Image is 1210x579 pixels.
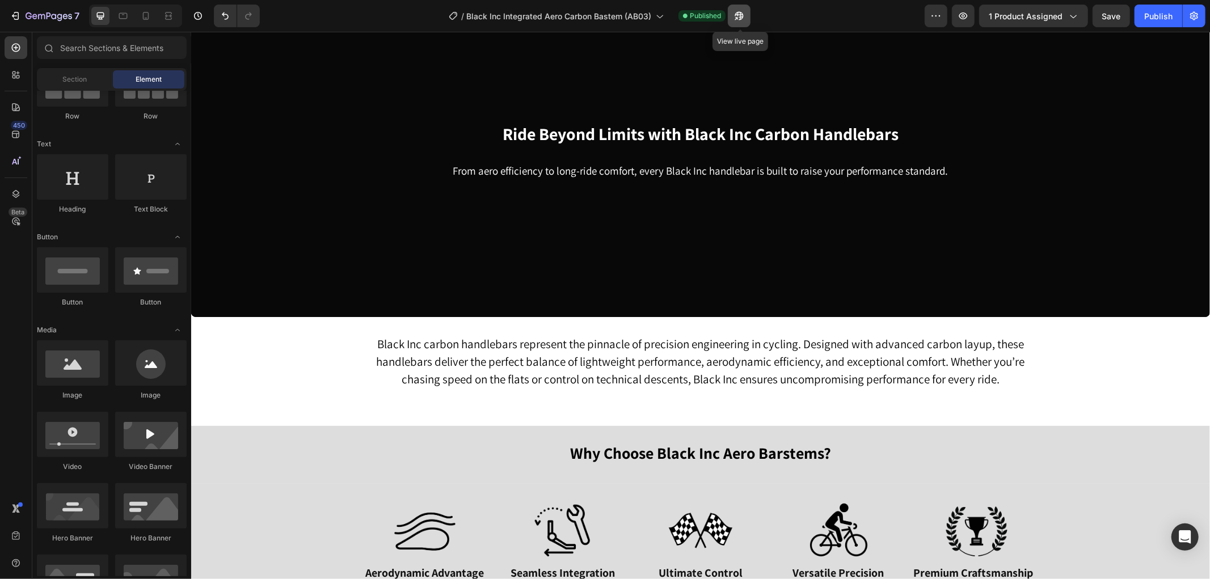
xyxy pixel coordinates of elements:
[1144,10,1173,22] div: Publish
[9,208,27,217] div: Beta
[307,532,436,550] h2: Seamless Integration
[1102,11,1121,21] span: Save
[169,470,298,527] img: gempages_505536864325731434-fba8b065-284a-4f6e-aa77-69d0e87cf90b.png
[115,204,187,214] div: Text Block
[168,228,187,246] span: Toggle open
[445,470,574,527] img: gempages_505536864325731434-f76bf394-a0f1-4812-8d19-fe2c99521042.png
[307,470,436,527] img: gempages_505536864325731434-9afeb95f-b171-4e64-839f-5df8a51b794b.png
[136,74,162,84] span: Element
[1135,5,1182,27] button: Publish
[379,411,640,432] strong: Why Choose Black Inc Aero Barstems?
[989,10,1063,22] span: 1 product assigned
[37,325,57,335] span: Media
[37,111,108,121] div: Row
[466,10,651,22] span: Black Inc Integrated Aero Carbon Bastem (AB03)
[445,532,574,550] h2: Ultimate Control
[721,470,850,527] img: gempages_505536864325731434-3cb49e7a-de2e-467f-9b11-3c7b83a74e2e.png
[191,32,1210,579] iframe: To enrich screen reader interactions, please activate Accessibility in Grammarly extension settings
[168,135,187,153] span: Toggle open
[115,111,187,121] div: Row
[583,532,712,550] h2: Versatile Precision
[37,462,108,472] div: Video
[74,9,79,23] p: 7
[37,36,187,59] input: Search Sections & Elements
[1093,5,1130,27] button: Save
[583,470,712,527] img: gempages_505536864325731434-70270bae-a1c0-4dce-8608-86bdd540dfee.png
[115,297,187,307] div: Button
[5,5,85,27] button: 7
[168,321,187,339] span: Toggle open
[63,74,87,84] span: Section
[37,139,51,149] span: Text
[169,532,298,550] h2: Aerodynamic Advantage
[37,297,108,307] div: Button
[690,11,721,21] span: Published
[262,132,757,146] span: From aero efficiency to long-ride comfort, every Black Inc handlebar is built to raise your perfo...
[214,5,260,27] div: Undo/Redo
[115,390,187,400] div: Image
[11,121,27,130] div: 450
[979,5,1088,27] button: 1 product assigned
[37,232,58,242] span: Button
[115,462,187,472] div: Video Banner
[37,533,108,543] div: Hero Banner
[185,305,834,355] span: Black Inc carbon handlebars represent the pinnacle of precision engineering in cycling. Designed ...
[311,91,707,113] strong: Ride Beyond Limits with Black Inc Carbon Handlebars
[461,10,464,22] span: /
[37,204,108,214] div: Heading
[115,533,187,543] div: Hero Banner
[37,390,108,400] div: Image
[1171,523,1199,551] div: Open Intercom Messenger
[721,532,850,550] h2: Premium Craftsmanship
